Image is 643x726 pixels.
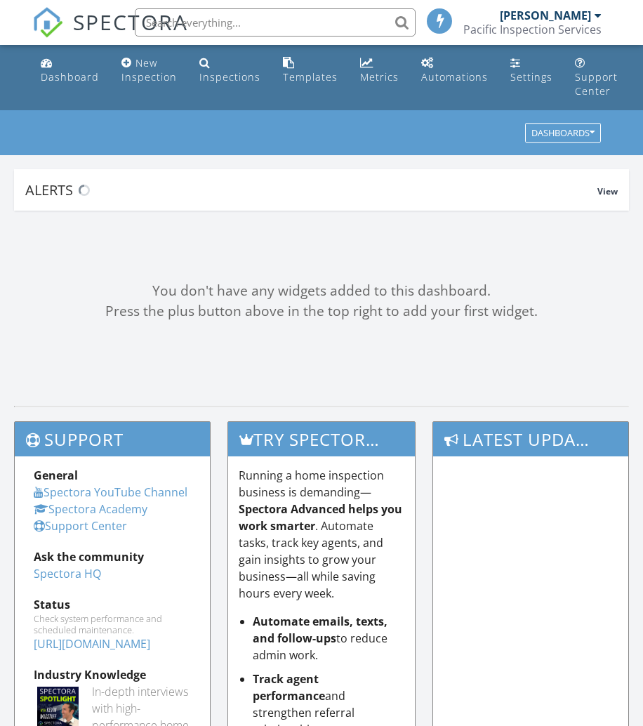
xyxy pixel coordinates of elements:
a: Support Center [569,51,623,105]
div: Ask the community [34,548,191,565]
div: Templates [283,70,338,84]
a: Spectora YouTube Channel [34,484,187,500]
div: Dashboard [41,70,99,84]
a: New Inspection [116,51,183,91]
div: Press the plus button above in the top right to add your first widget. [14,301,629,322]
a: Spectora Academy [34,501,147,517]
h3: Try spectora advanced [DATE] [228,422,415,456]
button: Dashboards [525,124,601,143]
div: Settings [510,70,552,84]
a: Settings [505,51,558,91]
div: Automations [421,70,488,84]
input: Search everything... [135,8,416,37]
img: The Best Home Inspection Software - Spectora [32,7,63,38]
p: Running a home inspection business is demanding— . Automate tasks, track key agents, and gain ins... [239,467,404,602]
div: New Inspection [121,56,177,84]
strong: General [34,468,78,483]
strong: Automate emails, texts, and follow-ups [253,614,387,646]
a: Support Center [34,518,127,534]
a: Automations (Basic) [416,51,493,91]
a: Inspections [194,51,266,91]
span: View [597,185,618,197]
a: Metrics [354,51,404,91]
div: Industry Knowledge [34,666,191,683]
div: Alerts [25,180,597,199]
h3: Latest Updates [433,422,628,456]
div: You don't have any widgets added to this dashboard. [14,281,629,301]
strong: Spectora Advanced helps you work smarter [239,501,402,534]
a: Dashboard [35,51,105,91]
div: Pacific Inspection Services [463,22,602,37]
a: SPECTORA [32,19,188,48]
div: Support Center [575,70,618,98]
h3: Support [15,422,210,456]
a: Spectora HQ [34,566,101,581]
div: Dashboards [531,128,595,138]
span: SPECTORA [73,7,188,37]
div: Check system performance and scheduled maintenance. [34,613,191,635]
div: Status [34,596,191,613]
div: [PERSON_NAME] [500,8,591,22]
strong: Track agent performance [253,671,325,704]
div: Inspections [199,70,260,84]
li: to reduce admin work. [253,613,404,664]
div: Metrics [360,70,399,84]
a: Templates [277,51,343,91]
a: [URL][DOMAIN_NAME] [34,636,150,652]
